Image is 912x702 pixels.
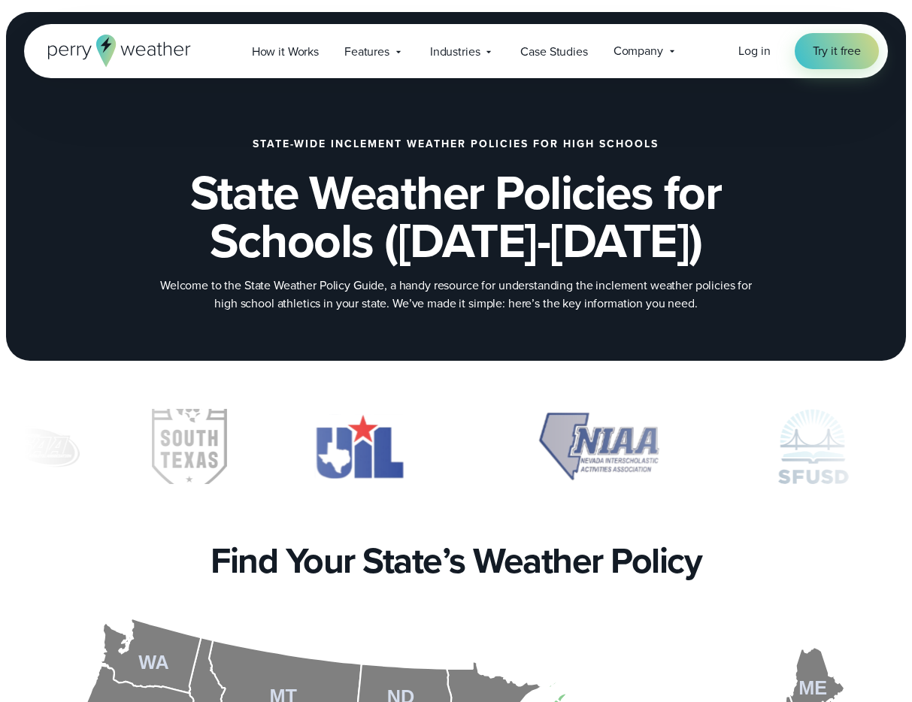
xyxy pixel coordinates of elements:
span: Industries [430,43,480,61]
span: How it Works [252,43,319,61]
div: 9 of 10 [5,409,80,484]
img: South Texas Youth Soccer Association (STYSA) [152,409,227,484]
h2: State-Wide Inclement Weather Policies for High Schools [253,138,659,150]
span: Company [614,42,663,60]
span: Features [344,43,389,61]
a: How it Works [239,36,332,67]
a: Case Studies [508,36,600,67]
div: 10 of 10 [152,409,227,484]
a: Log in [738,42,770,60]
div: 2 of 10 [492,409,705,484]
tspan: WA [138,652,168,673]
img: NIAA-Nevada-Interscholastic-Activities-Association.svg [492,409,705,484]
span: Case Studies [520,43,587,61]
div: 3 of 10 [777,409,849,484]
span: Log in [738,42,770,59]
span: Try it free [813,42,861,60]
img: San Fransisco Unified School District [777,409,849,484]
img: Southern Athletic Association [5,409,80,484]
div: 1 of 10 [299,409,420,484]
h2: Find Your State’s Weather Policy [211,540,701,582]
tspan: ME [798,677,827,698]
a: Try it free [795,33,879,69]
div: slideshow [24,409,888,492]
p: Welcome to the State Weather Policy Guide, a handy resource for understanding the inclement weath... [155,277,756,313]
img: UIL.svg [299,409,420,484]
h1: State Weather Policies for Schools ([DATE]-[DATE]) [98,168,814,265]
